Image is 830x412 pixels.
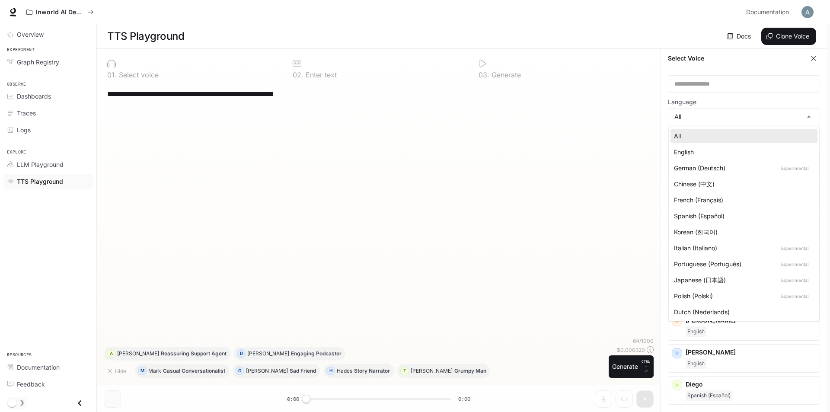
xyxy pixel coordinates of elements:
div: Italian (Italiano) [674,243,811,252]
div: German (Deutsch) [674,163,811,172]
p: Experimental [779,276,811,284]
p: Experimental [779,244,811,252]
div: Korean (한국어) [674,227,811,236]
div: English [674,147,811,156]
div: Spanish (Español) [674,211,811,220]
p: Experimental [779,260,811,268]
div: All [674,131,811,141]
div: Polish (Polski) [674,291,811,300]
div: Portuguese (Português) [674,259,811,268]
div: Japanese (日本語) [674,275,811,284]
p: Experimental [779,164,811,172]
div: Dutch (Nederlands) [674,307,811,316]
div: French (Français) [674,195,811,204]
p: Experimental [779,292,811,300]
div: Chinese (中文) [674,179,811,188]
